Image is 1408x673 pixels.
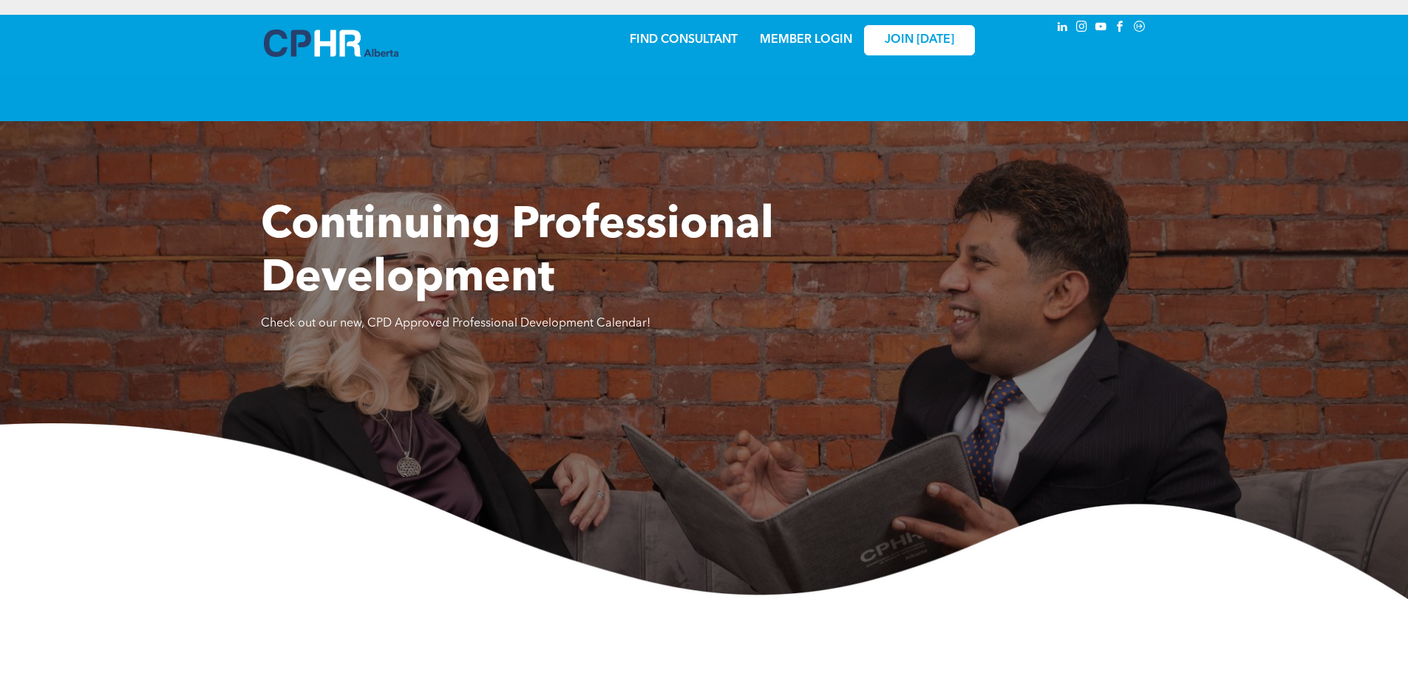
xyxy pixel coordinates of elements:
a: FIND CONSULTANT [630,34,738,46]
a: youtube [1093,18,1109,38]
a: facebook [1112,18,1129,38]
a: linkedin [1055,18,1071,38]
a: instagram [1074,18,1090,38]
a: Social network [1132,18,1148,38]
span: Check out our new, CPD Approved Professional Development Calendar! [261,318,650,329]
span: JOIN [DATE] [885,33,954,47]
img: A blue and white logo for cp alberta [264,30,398,57]
a: JOIN [DATE] [864,25,975,55]
a: MEMBER LOGIN [760,34,852,46]
span: Continuing Professional Development [261,204,774,301]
